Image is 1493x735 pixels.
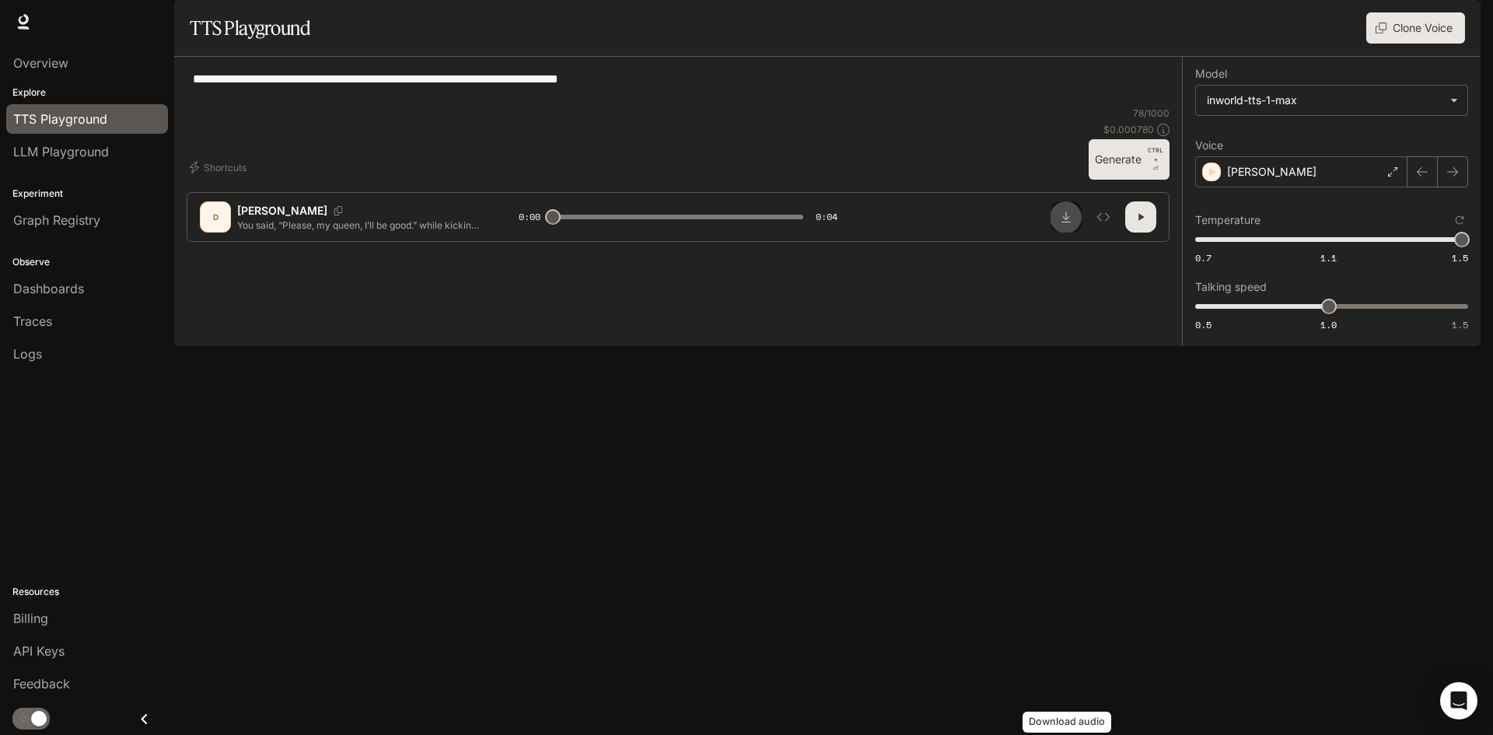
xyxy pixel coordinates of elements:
p: $ 0.000780 [1103,123,1154,136]
div: inworld-tts-1-max [1196,86,1467,115]
button: Reset to default [1451,212,1468,229]
button: GenerateCTRL +⏎ [1089,139,1170,180]
p: Talking speed [1195,282,1267,292]
p: 78 / 1000 [1133,107,1170,120]
p: [PERSON_NAME] [1227,164,1316,180]
button: Inspect [1088,201,1119,233]
span: 0:00 [519,209,540,225]
p: Temperature [1195,215,1260,226]
button: Clone Voice [1366,12,1465,44]
div: Download audio [1023,712,1111,733]
button: Copy Voice ID [327,206,349,215]
span: 1.0 [1320,318,1337,331]
span: 1.1 [1320,251,1337,264]
p: You said, “Please, my queen, I’ll be good.” while kicking and throwing a fit! [237,219,481,232]
button: Download audio [1051,201,1082,233]
div: Open Intercom Messenger [1440,682,1477,719]
div: D [203,205,228,229]
p: CTRL + [1148,145,1163,164]
button: Shortcuts [187,155,253,180]
span: 0:04 [816,209,837,225]
p: Model [1195,68,1227,79]
span: 1.5 [1452,251,1468,264]
span: 1.5 [1452,318,1468,331]
span: 0.5 [1195,318,1212,331]
p: ⏎ [1148,145,1163,173]
span: 0.7 [1195,251,1212,264]
h1: TTS Playground [190,12,310,44]
p: Voice [1195,140,1223,151]
p: [PERSON_NAME] [237,203,327,219]
div: inworld-tts-1-max [1207,93,1442,108]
